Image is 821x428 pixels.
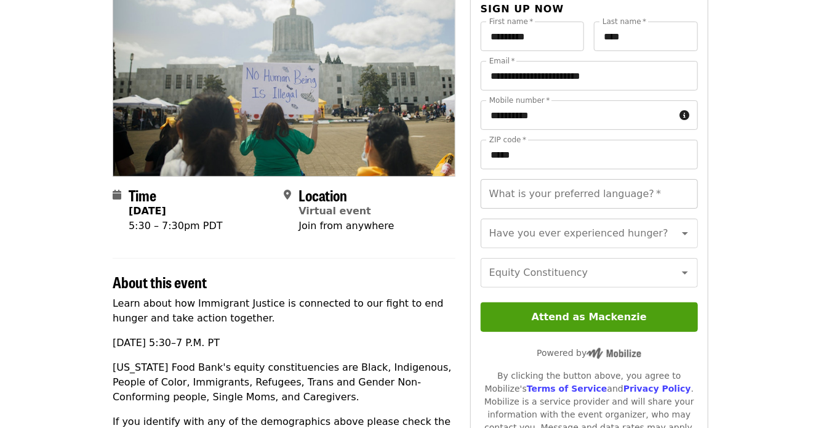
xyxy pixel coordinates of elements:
[481,302,698,332] button: Attend as Mackenzie
[537,348,641,358] span: Powered by
[679,110,689,121] i: circle-info icon
[481,22,585,51] input: First name
[481,61,698,91] input: Email
[113,360,455,405] p: [US_STATE] Food Bank's equity constituencies are Black, Indigenous, People of Color, Immigrants, ...
[623,384,691,394] a: Privacy Policy
[587,348,641,359] img: Powered by Mobilize
[481,179,698,209] input: What is your preferred language?
[603,18,646,25] label: Last name
[298,205,371,217] a: Virtual event
[129,219,223,233] div: 5:30 – 7:30pm PDT
[113,271,207,293] span: About this event
[489,136,526,143] label: ZIP code
[489,18,534,25] label: First name
[129,205,166,217] strong: [DATE]
[489,57,515,65] label: Email
[481,3,564,15] span: Sign up now
[527,384,607,394] a: Terms of Service
[489,97,550,104] label: Mobile number
[481,140,698,169] input: ZIP code
[481,100,675,130] input: Mobile number
[129,184,156,206] span: Time
[298,220,394,232] span: Join from anywhere
[676,264,694,281] button: Open
[284,189,291,201] i: map-marker-alt icon
[113,336,455,350] p: [DATE] 5:30–7 P.M. PT
[113,189,121,201] i: calendar icon
[594,22,698,51] input: Last name
[676,225,694,242] button: Open
[113,296,455,326] p: Learn about how Immigrant Justice is connected to our fight to end hunger and take action together.
[298,184,347,206] span: Location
